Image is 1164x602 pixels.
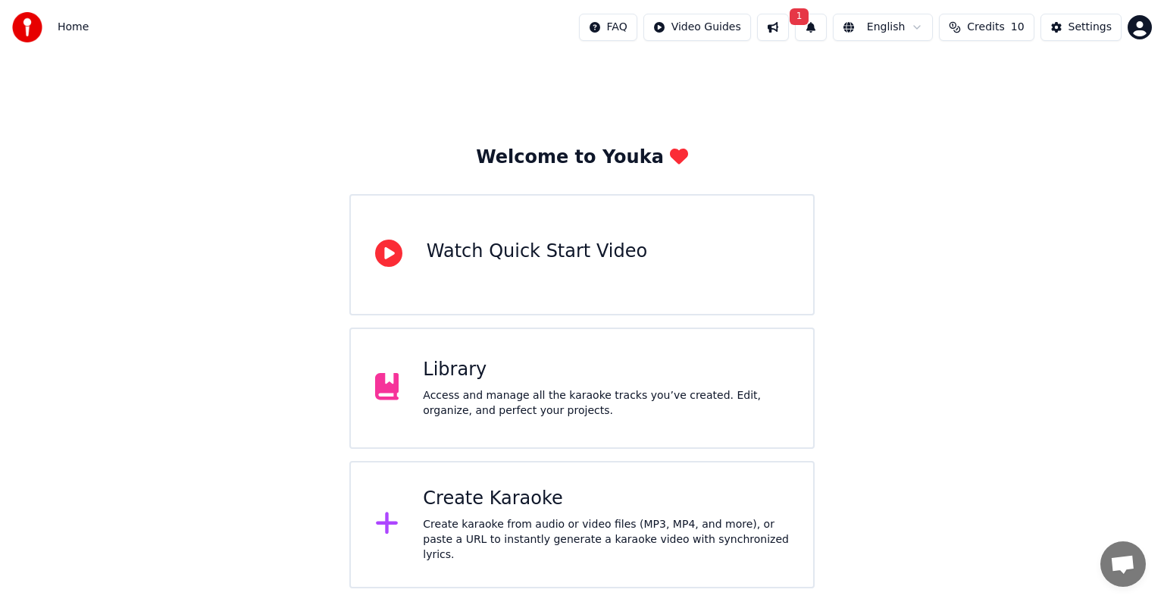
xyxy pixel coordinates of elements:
[1011,20,1025,35] span: 10
[1040,14,1122,41] button: Settings
[427,240,647,264] div: Watch Quick Start Video
[790,8,809,25] span: 1
[939,14,1034,41] button: Credits10
[58,20,89,35] nav: breadcrumb
[423,517,789,563] div: Create karaoke from audio or video files (MP3, MP4, and more), or paste a URL to instantly genera...
[12,12,42,42] img: youka
[58,20,89,35] span: Home
[423,358,789,382] div: Library
[1100,541,1146,587] a: Open chat
[476,146,688,170] div: Welcome to Youka
[579,14,637,41] button: FAQ
[423,388,789,419] div: Access and manage all the karaoke tracks you’ve created. Edit, organize, and perfect your projects.
[643,14,751,41] button: Video Guides
[795,14,827,41] button: 1
[1069,20,1112,35] div: Settings
[423,487,789,511] div: Create Karaoke
[967,20,1004,35] span: Credits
